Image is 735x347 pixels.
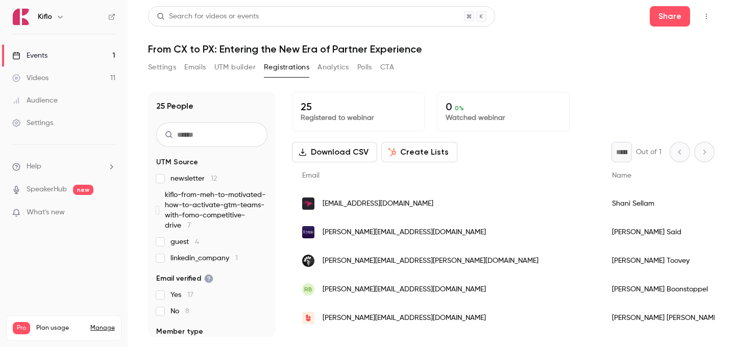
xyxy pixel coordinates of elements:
[302,255,314,267] img: ripeglobal.com
[187,222,191,229] span: 7
[304,285,312,294] span: RB
[156,157,198,167] span: UTM Source
[165,190,267,231] span: kiflo-from-meh-to-motivated-how-to-activate-gtm-teams-with-fomo-competitive-drive
[90,324,115,332] a: Manage
[292,142,377,162] button: Download CSV
[602,275,729,304] div: [PERSON_NAME] Boonstoppel
[602,304,729,332] div: [PERSON_NAME] [PERSON_NAME]
[27,161,41,172] span: Help
[323,199,433,209] span: [EMAIL_ADDRESS][DOMAIN_NAME]
[235,255,238,262] span: 1
[302,226,314,238] img: cyberx.world
[13,9,29,25] img: Kiflo
[381,142,457,162] button: Create Lists
[73,185,93,195] span: new
[156,327,203,337] span: Member type
[323,313,486,324] span: [PERSON_NAME][EMAIL_ADDRESS][DOMAIN_NAME]
[301,101,416,113] p: 25
[636,147,661,157] p: Out of 1
[170,173,217,184] span: newsletter
[301,113,416,123] p: Registered to webinar
[264,59,309,76] button: Registrations
[185,308,189,315] span: 8
[170,290,193,300] span: Yes
[302,197,314,210] img: ravendb.net
[650,6,690,27] button: Share
[323,284,486,295] span: [PERSON_NAME][EMAIL_ADDRESS][DOMAIN_NAME]
[170,237,199,247] span: guest
[602,246,729,275] div: [PERSON_NAME] Toovey
[36,324,84,332] span: Plan usage
[27,184,67,195] a: SpeakerHub
[380,59,394,76] button: CTA
[323,227,486,238] span: [PERSON_NAME][EMAIL_ADDRESS][DOMAIN_NAME]
[38,12,52,22] h6: Kiflo
[184,59,206,76] button: Emails
[148,43,715,55] h1: From CX to PX: Entering the New Era of Partner Experience
[602,189,729,218] div: Shani Sellam
[12,161,115,172] li: help-dropdown-opener
[302,312,314,324] img: gethownow.com
[12,95,58,106] div: Audience
[211,175,217,182] span: 12
[27,207,65,218] span: What's new
[446,113,561,123] p: Watched webinar
[323,256,538,266] span: [PERSON_NAME][EMAIL_ADDRESS][PERSON_NAME][DOMAIN_NAME]
[12,51,47,61] div: Events
[612,172,631,179] span: Name
[455,105,464,112] span: 0 %
[157,11,259,22] div: Search for videos or events
[195,238,199,245] span: 4
[357,59,372,76] button: Polls
[156,100,193,112] h1: 25 People
[148,59,176,76] button: Settings
[156,274,213,284] span: Email verified
[170,253,238,263] span: linkedin_company
[214,59,256,76] button: UTM builder
[13,322,30,334] span: Pro
[187,291,193,299] span: 17
[12,118,53,128] div: Settings
[317,59,349,76] button: Analytics
[602,218,729,246] div: [PERSON_NAME] Said
[103,208,115,217] iframe: Noticeable Trigger
[302,172,320,179] span: Email
[170,306,189,316] span: No
[446,101,561,113] p: 0
[12,73,48,83] div: Videos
